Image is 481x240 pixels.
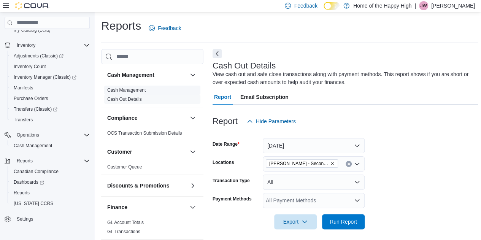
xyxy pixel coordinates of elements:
span: Transfers [14,117,33,123]
a: Inventory Manager (Classic) [8,72,93,83]
span: My Catalog (Beta) [11,25,90,35]
button: Inventory Count [8,61,93,72]
button: Finance [107,203,187,211]
a: Cash Management [11,141,55,150]
span: Reports [17,158,33,164]
p: [PERSON_NAME] [431,1,475,10]
span: Reports [14,190,30,196]
button: Clear input [346,161,352,167]
a: Customer Queue [107,164,142,170]
span: Export [279,214,312,229]
span: Dashboards [11,178,90,187]
a: Settings [14,215,36,224]
h3: Report [213,117,238,126]
span: Purchase Orders [11,94,90,103]
button: Run Report [322,214,365,229]
button: Inventory [2,40,93,51]
a: [US_STATE] CCRS [11,199,56,208]
a: Dashboards [11,178,47,187]
div: Customer [101,162,203,175]
div: Compliance [101,129,203,141]
a: Transfers (Classic) [8,104,93,114]
span: Cash Management [14,143,52,149]
button: Hide Parameters [244,114,299,129]
span: Transfers (Classic) [14,106,57,112]
button: [DATE] [263,138,365,153]
button: Discounts & Promotions [188,181,197,190]
a: Adjustments (Classic) [8,51,93,61]
span: JW [420,1,427,10]
span: [PERSON_NAME] - Second Ave - Prairie Records [269,160,329,167]
button: Operations [2,130,93,140]
span: Adjustments (Classic) [11,51,90,60]
a: Feedback [146,21,184,36]
button: Operations [14,130,42,140]
span: Report [214,89,231,105]
a: Dashboards [8,177,93,188]
div: Cash Management [101,86,203,107]
button: Transfers [8,114,93,125]
a: GL Transactions [107,229,140,234]
span: Settings [14,214,90,224]
div: Finance [101,218,203,239]
button: Open list of options [354,197,360,203]
span: Inventory Count [11,62,90,71]
button: All [263,175,365,190]
button: Next [213,49,222,58]
button: Purchase Orders [8,93,93,104]
label: Transaction Type [213,178,250,184]
span: Operations [17,132,39,138]
span: Canadian Compliance [14,168,59,175]
a: Adjustments (Classic) [11,51,67,60]
span: Inventory Manager (Classic) [14,74,76,80]
h3: Finance [107,203,127,211]
span: Inventory Manager (Classic) [11,73,90,82]
span: Hide Parameters [256,118,296,125]
span: Inventory Count [14,64,46,70]
span: Transfers (Classic) [11,105,90,114]
a: Reports [11,188,33,197]
button: Reports [2,156,93,166]
span: Dashboards [14,179,44,185]
button: Cash Management [8,140,93,151]
span: Manifests [14,85,33,91]
span: My Catalog (Beta) [14,27,51,33]
button: Reports [8,188,93,198]
span: Feedback [294,2,317,10]
button: [US_STATE] CCRS [8,198,93,209]
button: Compliance [188,113,197,122]
a: OCS Transaction Submission Details [107,130,182,136]
span: [US_STATE] CCRS [14,200,53,207]
span: GL Account Totals [107,219,144,226]
a: My Catalog (Beta) [11,25,54,35]
span: Operations [14,130,90,140]
span: Manifests [11,83,90,92]
div: View cash out and safe close transactions along with payment methods. This report shows if you ar... [213,70,474,86]
a: Inventory Manager (Classic) [11,73,79,82]
button: Reports [14,156,36,165]
button: Finance [188,203,197,212]
p: | [414,1,416,10]
span: Adjustments (Classic) [14,53,63,59]
a: Inventory Count [11,62,49,71]
a: Cash Management [107,87,146,93]
button: Inventory [14,41,38,50]
button: Export [274,214,317,229]
a: Cash Out Details [107,97,142,102]
a: Transfers (Classic) [11,105,60,114]
span: Reports [11,188,90,197]
h3: Discounts & Promotions [107,182,169,189]
img: Cova [15,2,49,10]
label: Payment Methods [213,196,252,202]
button: My Catalog (Beta) [8,25,93,35]
button: Settings [2,213,93,224]
span: Feedback [158,24,181,32]
a: GL Account Totals [107,220,144,225]
a: Purchase Orders [11,94,51,103]
h3: Compliance [107,114,137,122]
button: Discounts & Promotions [107,182,187,189]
